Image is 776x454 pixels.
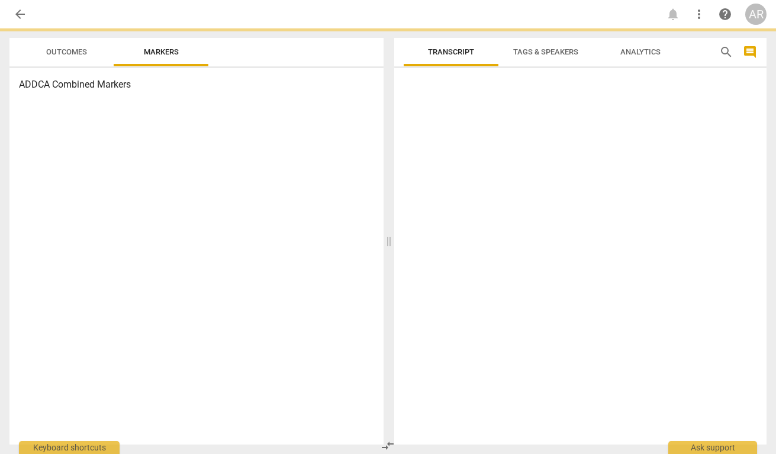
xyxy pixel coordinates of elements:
[19,441,120,454] div: Keyboard shortcuts
[692,7,706,21] span: more_vert
[714,4,736,25] a: Help
[381,439,395,453] span: compare_arrows
[513,47,578,56] span: Tags & Speakers
[13,7,27,21] span: arrow_back
[144,47,179,56] span: Markers
[718,7,732,21] span: help
[740,43,759,62] button: Show/Hide comments
[717,43,736,62] button: Search
[46,47,87,56] span: Outcomes
[428,47,474,56] span: Transcript
[668,441,757,454] div: Ask support
[743,45,757,59] span: comment
[719,45,733,59] span: search
[19,78,374,92] h3: ADDCA Combined Markers
[745,4,767,25] button: AR
[620,47,661,56] span: Analytics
